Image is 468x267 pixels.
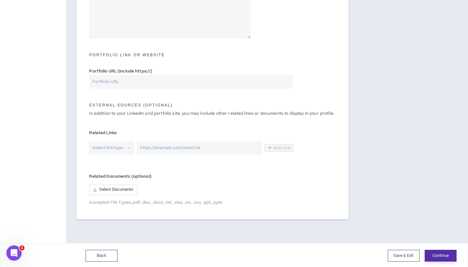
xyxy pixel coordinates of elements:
[86,250,117,262] button: Back
[89,75,293,89] input: Portfolio URL
[89,66,152,76] label: Portfolio URL (Include https://)
[89,174,151,179] span: Related Documents (optional)
[89,111,334,116] span: In addition to your LinkedIn and portfolio site, you may include other related links or documents...
[137,141,262,155] input: https://example.com/newLink
[93,188,97,191] span: upload
[99,187,133,193] span: Select Documents
[6,245,22,261] iframe: Intercom live chat
[19,245,25,250] span: 1
[84,103,341,107] h5: External Sources (optional)
[425,250,457,262] button: Continue
[89,200,293,205] span: Accepted File Types: .pdf, .doc, .docx, .txt, .xlsx, .xls, .csv, .ppt, .pptx
[264,144,293,152] button: Add Link
[84,53,341,57] h5: Portfolio Link or Website
[89,185,137,195] button: uploadSelect Documents
[89,130,117,136] span: Related Links
[388,250,420,262] button: Save & Exit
